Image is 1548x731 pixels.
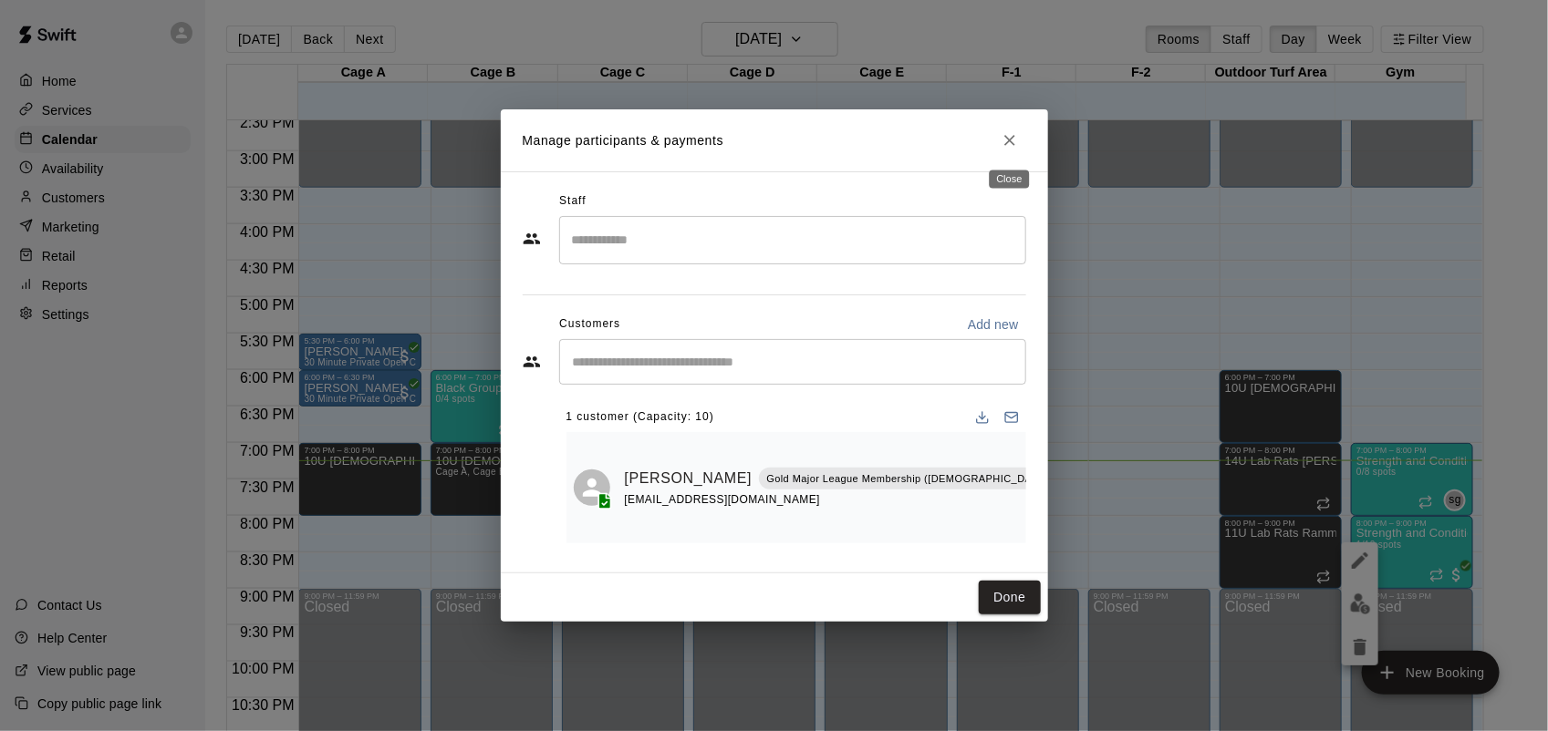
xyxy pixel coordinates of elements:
[625,493,821,506] span: [EMAIL_ADDRESS][DOMAIN_NAME]
[968,403,997,432] button: Download list
[993,124,1026,157] button: Close
[961,310,1026,339] button: Add new
[523,230,541,248] svg: Staff
[559,310,620,339] span: Customers
[559,339,1026,385] div: Start typing to search customers...
[979,581,1040,614] button: Done
[559,216,1026,264] div: Search staff
[566,403,714,432] span: 1 customer (Capacity: 10)
[574,469,610,506] div: Michael Bourtayre
[625,467,753,490] a: [PERSON_NAME]
[990,170,1030,189] div: Close
[766,471,1087,487] p: Gold Major League Membership ([DEMOGRAPHIC_DATA] and up)
[559,187,586,216] span: Staff
[523,131,724,150] p: Manage participants & payments
[968,315,1019,334] p: Add new
[523,353,541,371] svg: Customers
[997,403,1026,432] button: Email participants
